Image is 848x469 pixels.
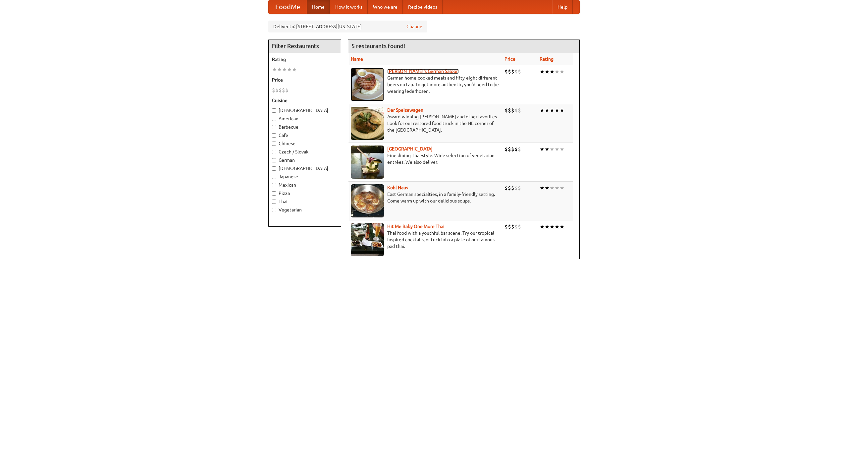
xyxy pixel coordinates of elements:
h5: Cuisine [272,97,338,104]
li: ★ [559,184,564,192]
li: ★ [277,66,282,73]
h5: Rating [272,56,338,63]
a: Name [351,56,363,62]
li: ★ [540,146,545,153]
li: $ [518,146,521,153]
li: ★ [545,107,550,114]
li: ★ [287,66,292,73]
li: ★ [540,107,545,114]
li: ★ [545,184,550,192]
input: Chinese [272,142,276,146]
input: Cafe [272,133,276,138]
li: $ [518,107,521,114]
input: Pizza [272,191,276,196]
li: $ [508,146,511,153]
li: ★ [550,107,555,114]
li: ★ [540,184,545,192]
a: [GEOGRAPHIC_DATA] [387,146,433,151]
label: Japanese [272,173,338,180]
li: ★ [292,66,297,73]
a: FoodMe [269,0,307,14]
li: ★ [555,68,559,75]
li: ★ [550,146,555,153]
p: German home-cooked meals and fifty-eight different beers on tap. To get more authentic, you'd nee... [351,75,499,94]
input: [DEMOGRAPHIC_DATA] [272,108,276,113]
label: German [272,157,338,163]
a: Recipe videos [403,0,443,14]
input: Thai [272,200,276,204]
li: $ [279,87,282,94]
a: Der Speisewagen [387,107,423,113]
label: Barbecue [272,124,338,130]
li: $ [514,146,518,153]
li: ★ [555,107,559,114]
a: Home [307,0,330,14]
li: ★ [272,66,277,73]
a: Rating [540,56,554,62]
p: Fine dining Thai-style. Wide selection of vegetarian entrées. We also deliver. [351,152,499,165]
li: $ [514,223,518,230]
li: $ [518,68,521,75]
li: $ [508,68,511,75]
input: Czech / Slovak [272,150,276,154]
input: Mexican [272,183,276,187]
li: $ [514,184,518,192]
input: German [272,158,276,162]
li: $ [282,87,285,94]
input: Vegetarian [272,208,276,212]
label: Vegetarian [272,206,338,213]
li: $ [285,87,289,94]
a: Help [552,0,573,14]
li: $ [511,184,514,192]
li: $ [504,107,508,114]
input: Japanese [272,175,276,179]
li: $ [518,184,521,192]
input: [DEMOGRAPHIC_DATA] [272,166,276,171]
a: Hit Me Baby One More Thai [387,224,445,229]
ng-pluralize: 5 restaurants found! [351,43,405,49]
li: $ [504,223,508,230]
li: ★ [555,184,559,192]
input: Barbecue [272,125,276,129]
label: [DEMOGRAPHIC_DATA] [272,107,338,114]
a: Who we are [368,0,403,14]
li: ★ [545,146,550,153]
li: $ [508,223,511,230]
li: ★ [559,223,564,230]
a: How it works [330,0,368,14]
img: kohlhaus.jpg [351,184,384,217]
p: East German specialties, in a family-friendly setting. Come warm up with our delicious soups. [351,191,499,204]
li: ★ [545,68,550,75]
li: $ [511,68,514,75]
h5: Price [272,77,338,83]
li: $ [511,146,514,153]
li: ★ [550,184,555,192]
a: Change [406,23,422,30]
li: ★ [559,107,564,114]
li: $ [511,107,514,114]
li: ★ [550,68,555,75]
li: ★ [555,223,559,230]
li: ★ [282,66,287,73]
p: Award-winning [PERSON_NAME] and other favorites. Look for our restored food truck in the NE corne... [351,113,499,133]
a: Kohl Haus [387,185,408,190]
li: $ [504,146,508,153]
li: $ [508,107,511,114]
li: ★ [559,146,564,153]
li: ★ [555,146,559,153]
li: ★ [540,68,545,75]
h4: Filter Restaurants [269,39,341,53]
li: ★ [540,223,545,230]
img: esthers.jpg [351,68,384,101]
li: $ [508,184,511,192]
img: babythai.jpg [351,223,384,256]
li: ★ [550,223,555,230]
label: Cafe [272,132,338,139]
li: $ [504,184,508,192]
a: [PERSON_NAME]'s German Saloon [387,69,459,74]
div: Deliver to: [STREET_ADDRESS][US_STATE] [268,21,427,32]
